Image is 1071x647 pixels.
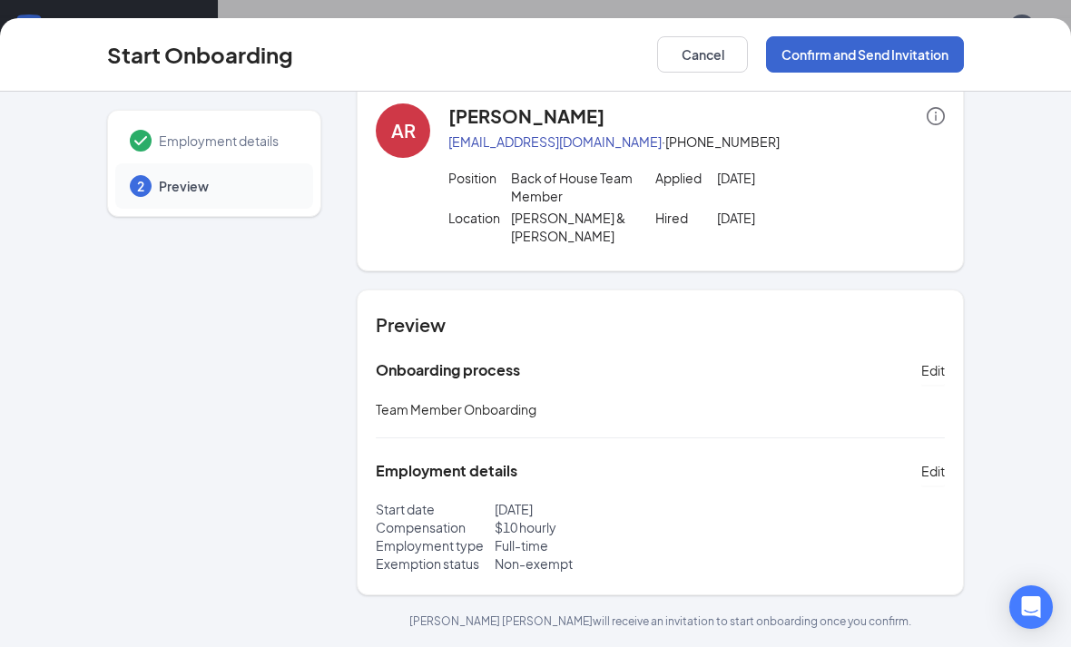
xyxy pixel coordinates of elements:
[921,462,945,480] span: Edit
[717,209,841,227] p: [DATE]
[495,500,661,518] p: [DATE]
[107,39,293,70] h3: Start Onboarding
[448,169,510,187] p: Position
[495,536,661,554] p: Full-time
[376,500,495,518] p: Start date
[159,177,295,195] span: Preview
[391,118,416,143] div: AR
[766,36,964,73] button: Confirm and Send Invitation
[448,209,510,227] p: Location
[921,456,945,485] button: Edit
[921,356,945,385] button: Edit
[495,518,661,536] p: $ 10 hourly
[376,312,945,338] h4: Preview
[357,613,964,629] p: [PERSON_NAME] [PERSON_NAME] will receive an invitation to start onboarding once you confirm.
[927,107,945,125] span: info-circle
[511,209,635,245] p: [PERSON_NAME] & [PERSON_NAME]
[376,554,495,573] p: Exemption status
[159,132,295,150] span: Employment details
[921,361,945,379] span: Edit
[1009,585,1053,629] div: Open Intercom Messenger
[657,36,748,73] button: Cancel
[137,177,144,195] span: 2
[717,169,841,187] p: [DATE]
[448,132,945,151] p: · [PHONE_NUMBER]
[495,554,661,573] p: Non-exempt
[376,536,495,554] p: Employment type
[376,518,495,536] p: Compensation
[655,169,717,187] p: Applied
[448,133,662,150] a: [EMAIL_ADDRESS][DOMAIN_NAME]
[376,401,536,417] span: Team Member Onboarding
[448,103,604,129] h4: [PERSON_NAME]
[376,360,520,380] h5: Onboarding process
[511,169,635,205] p: Back of House Team Member
[130,130,152,152] svg: Checkmark
[655,209,717,227] p: Hired
[376,461,517,481] h5: Employment details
